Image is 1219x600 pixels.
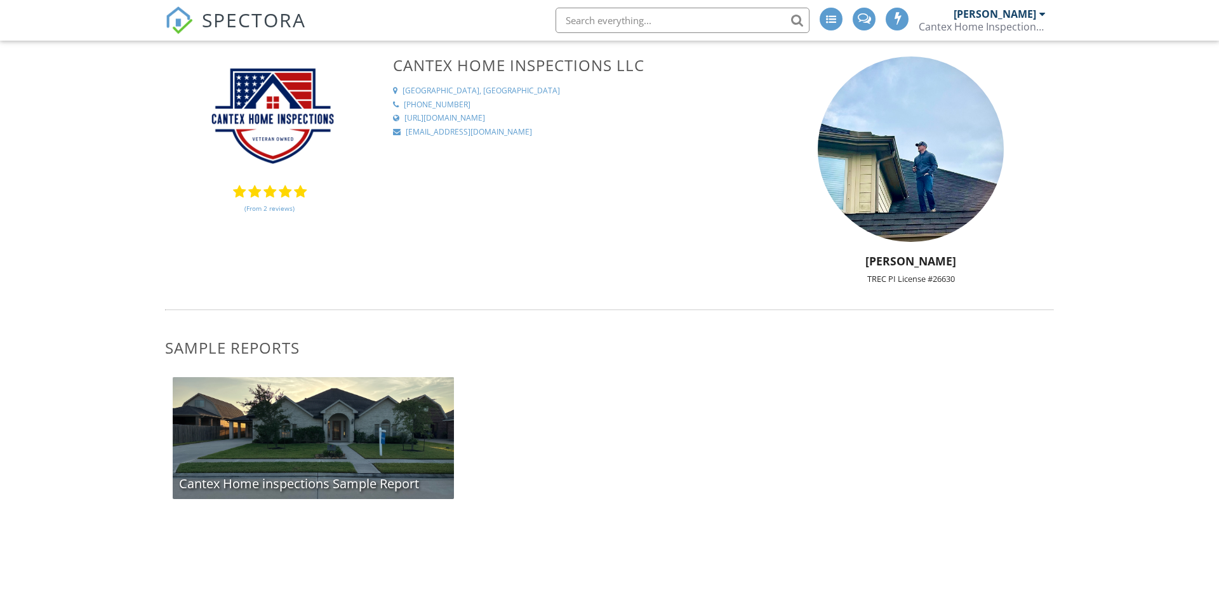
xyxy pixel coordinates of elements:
[818,57,1003,242] img: img_1219.jpeg
[165,339,1054,356] h3: Sample Reports
[954,8,1036,20] div: [PERSON_NAME]
[393,113,752,124] a: [URL][DOMAIN_NAME]
[919,20,1046,33] div: Cantex Home Inspections LLC
[404,100,470,110] div: [PHONE_NUMBER]
[393,127,752,138] a: [EMAIL_ADDRESS][DOMAIN_NAME]
[393,100,752,110] a: [PHONE_NUMBER]
[760,255,1062,267] h5: [PERSON_NAME]
[404,113,485,124] div: [URL][DOMAIN_NAME]
[760,274,1062,284] div: TREC PI License #26630
[393,57,752,74] h3: Cantex Home Inspections LLC
[556,8,809,33] input: Search everything...
[406,127,532,138] div: [EMAIL_ADDRESS][DOMAIN_NAME]
[165,6,193,34] img: The Best Home Inspection Software - Spectora
[175,41,365,194] img: FullLogo_Transparent.gif
[202,6,306,33] span: SPECTORA
[403,86,560,97] div: [GEOGRAPHIC_DATA], [GEOGRAPHIC_DATA]
[244,197,295,219] a: (From 2 reviews)
[165,17,306,44] a: SPECTORA
[165,377,462,499] a: Cantex Home inspections Sample Report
